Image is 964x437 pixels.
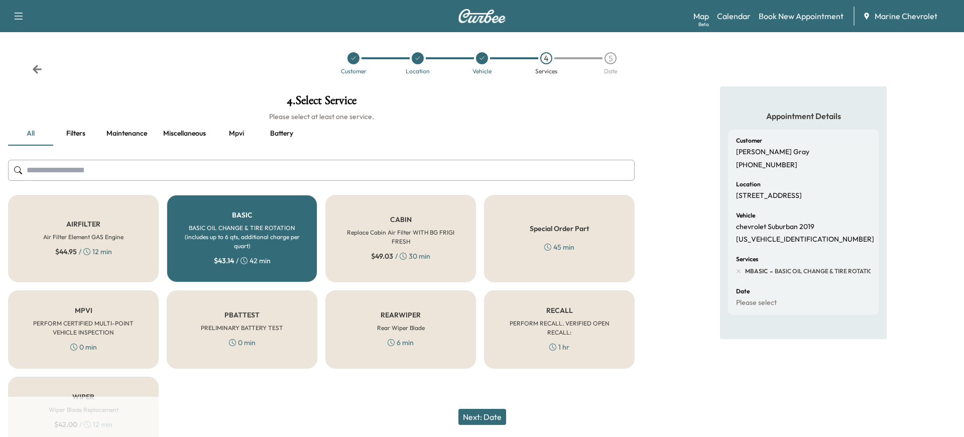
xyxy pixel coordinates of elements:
div: 0 min [70,342,97,352]
h5: AIRFILTER [66,221,100,228]
div: / 30 min [371,251,430,261]
h6: Services [736,256,758,262]
h6: Replace Cabin Air Filter WITH BG FRIGI FRESH [342,228,459,246]
h6: PRELIMINARY BATTERY TEST [201,323,283,333]
button: Maintenance [98,122,155,146]
h1: 4 . Select Service [8,94,635,112]
h6: Please select at least one service. [8,112,635,122]
span: Marine Chevrolet [875,10,937,22]
button: Battery [259,122,304,146]
h5: BASIC [232,211,253,219]
p: [PERSON_NAME] Gray [736,148,809,157]
h5: Appointment Details [728,111,879,122]
h5: WIPER [72,393,94,400]
div: 0 min [229,338,256,348]
p: [STREET_ADDRESS] [736,191,802,200]
h6: Location [736,181,761,187]
span: $ 44.95 [55,247,77,257]
p: [US_VEHICLE_IDENTIFICATION_NUMBER] [736,235,874,244]
button: all [8,122,53,146]
h6: BASIC OIL CHANGE & TIRE ROTATION (includes up to 6 qts, additional charge per quart) [183,224,301,251]
h6: Rear Wiper Blade [377,323,425,333]
h6: Customer [736,138,762,144]
h5: REARWIPER [381,311,421,318]
div: Date [604,68,617,74]
h6: PERFORM CERTIFIED MULTI-POINT VEHICLE INSPECTION [25,319,142,337]
a: MapBeta [693,10,709,22]
h5: RECALL [546,307,573,314]
a: Book New Appointment [759,10,843,22]
div: Vehicle [472,68,492,74]
div: 5 [605,52,617,64]
p: chevrolet Suburban 2019 [736,223,814,232]
div: / 42 min [214,256,271,266]
div: 45 min [544,242,574,252]
div: 1 hr [549,342,569,352]
span: $ 49.03 [371,251,393,261]
h5: CABIN [390,216,412,223]
h5: PBATTEST [224,311,260,318]
h6: PERFORM RECALL. VERIFIED OPEN RECALL: [501,319,618,337]
div: 4 [540,52,552,64]
span: $ 43.14 [214,256,234,266]
button: Miscellaneous [155,122,214,146]
div: Beta [698,21,709,28]
h6: Vehicle [736,212,755,219]
div: Services [535,68,557,74]
div: / 12 min [55,247,112,257]
button: Filters [53,122,98,146]
h6: Air Filter Element GAS Engine [43,233,124,242]
p: [PHONE_NUMBER] [736,161,797,170]
p: Please select [736,298,777,307]
div: 6 min [388,338,414,348]
button: Next: Date [458,409,506,425]
div: Customer [341,68,367,74]
h6: Date [736,288,750,294]
div: basic tabs example [8,122,635,146]
h5: Special Order Part [530,225,589,232]
h5: MPVI [75,307,92,314]
span: - [768,266,773,276]
span: MBASIC [745,267,768,275]
img: Curbee Logo [458,9,506,23]
div: Location [406,68,430,74]
button: Mpvi [214,122,259,146]
div: Back [32,64,42,74]
a: Calendar [717,10,751,22]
